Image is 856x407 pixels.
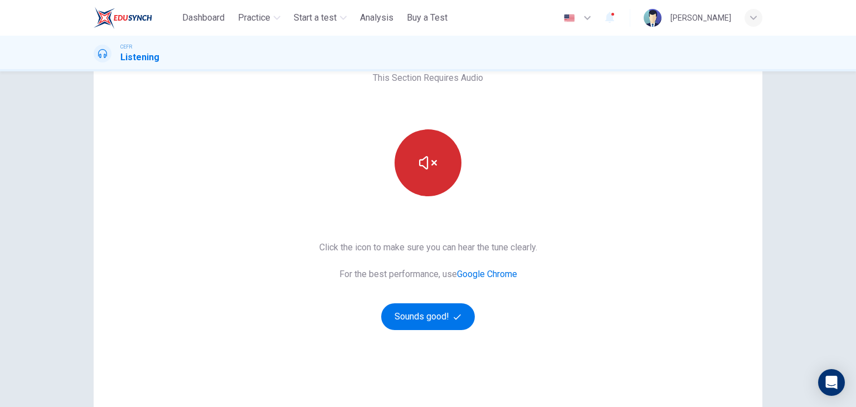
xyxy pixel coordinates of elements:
span: This Section Requires Audio [373,71,483,85]
button: Buy a Test [402,8,452,28]
button: Practice [234,8,285,28]
span: CEFR [120,43,132,51]
img: en [562,14,576,22]
button: Sounds good! [381,303,475,330]
h1: Listening [120,51,159,64]
button: Start a test [289,8,351,28]
img: Profile picture [644,9,662,27]
a: Google Chrome [457,269,517,279]
span: Start a test [294,11,337,25]
span: For the best performance, use [319,268,537,281]
span: Buy a Test [407,11,448,25]
div: Open Intercom Messenger [818,369,845,396]
span: Click the icon to make sure you can hear the tune clearly. [319,241,537,254]
span: Dashboard [182,11,225,25]
a: ELTC logo [94,7,178,29]
button: Dashboard [178,8,229,28]
img: ELTC logo [94,7,152,29]
span: Practice [238,11,270,25]
span: Analysis [360,11,393,25]
div: [PERSON_NAME] [670,11,731,25]
button: Analysis [356,8,398,28]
